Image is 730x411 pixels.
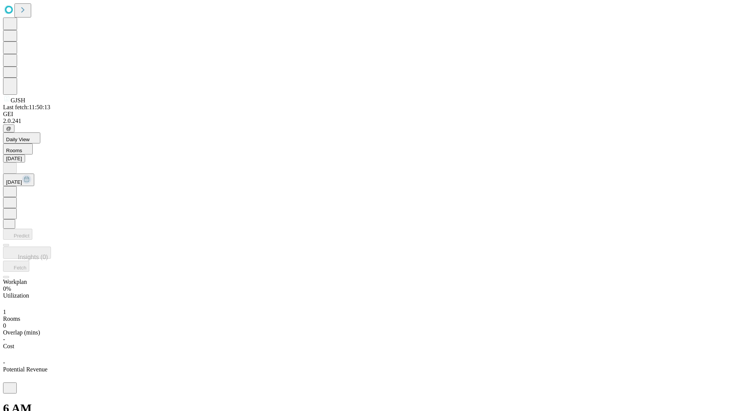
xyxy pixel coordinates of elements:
button: @ [3,124,14,132]
button: Predict [3,229,32,240]
span: Insights (0) [18,254,48,260]
span: Daily View [6,137,30,142]
span: Last fetch: 11:50:13 [3,104,50,110]
button: Fetch [3,261,29,272]
span: 0% [3,285,11,292]
span: Utilization [3,292,29,299]
button: Daily View [3,132,40,143]
div: 2.0.241 [3,118,727,124]
span: - [3,336,5,342]
span: GJSH [11,97,25,104]
button: [DATE] [3,155,25,162]
span: Cost [3,343,14,349]
span: Potential Revenue [3,366,48,373]
span: Workplan [3,279,27,285]
span: 1 [3,309,6,315]
span: @ [6,126,11,131]
span: Rooms [3,315,20,322]
button: [DATE] [3,174,34,186]
span: 0 [3,322,6,329]
button: Insights (0) [3,247,51,259]
div: GEI [3,111,727,118]
span: Overlap (mins) [3,329,40,336]
span: Rooms [6,148,22,153]
button: Rooms [3,143,33,155]
span: - [3,359,5,366]
span: [DATE] [6,179,22,185]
